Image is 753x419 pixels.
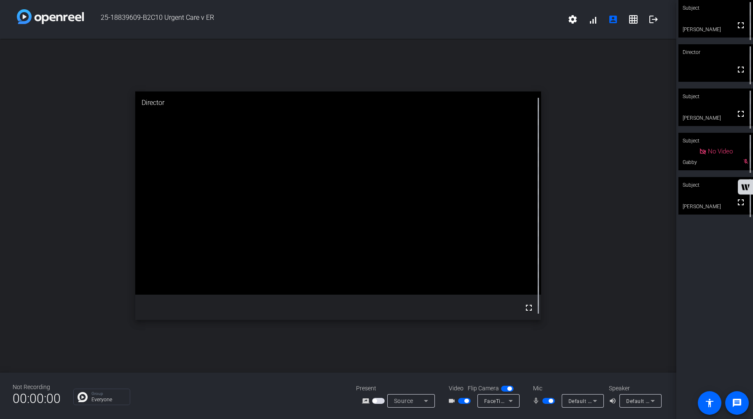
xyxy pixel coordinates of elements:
mat-icon: fullscreen [736,197,746,207]
mat-icon: videocam_outline [448,396,458,406]
button: signal_cellular_alt [583,9,603,30]
span: Source [394,398,413,404]
span: Flip Camera [468,384,499,393]
p: Everyone [91,397,126,402]
div: Subject [678,89,753,105]
div: Speaker [609,384,659,393]
div: Director [678,44,753,60]
span: 00:00:00 [13,388,61,409]
img: white-gradient.svg [17,9,84,24]
span: FaceTime HD Camera (Built-in) (05ac:8514) [484,398,592,404]
mat-icon: account_box [608,14,618,24]
span: Video [449,384,464,393]
span: Default - AirPods [626,398,668,404]
mat-icon: fullscreen [736,109,746,119]
mat-icon: volume_up [609,396,619,406]
span: No Video [708,148,733,155]
span: 25-18839609-B2C10 Urgent Care v ER [84,9,563,30]
mat-icon: mic_none [532,396,542,406]
div: Director [135,91,541,114]
mat-icon: fullscreen [524,303,534,313]
mat-icon: settings [568,14,578,24]
div: Subject [678,177,753,193]
mat-icon: grid_on [628,14,638,24]
mat-icon: message [732,398,742,408]
img: Chat Icon [78,392,88,402]
mat-icon: screen_share_outline [362,396,372,406]
mat-icon: accessibility [705,398,715,408]
div: Not Recording [13,383,61,392]
div: Mic [525,384,609,393]
mat-icon: logout [648,14,659,24]
span: Default - AirPods [568,398,611,404]
div: Present [356,384,440,393]
mat-icon: fullscreen [736,64,746,75]
div: Subject [678,133,753,149]
mat-icon: fullscreen [736,20,746,30]
p: Group [91,392,126,396]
